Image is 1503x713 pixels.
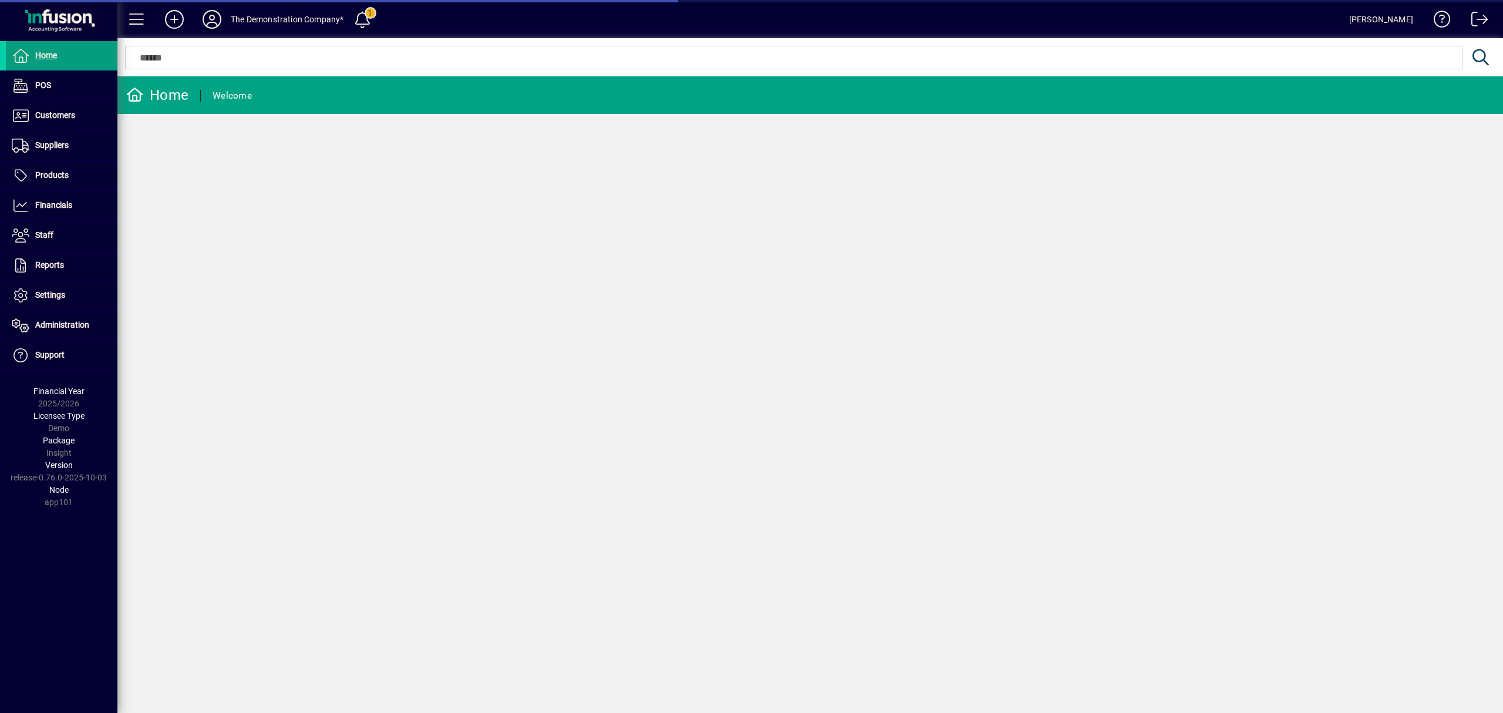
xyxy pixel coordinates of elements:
[35,200,72,210] span: Financials
[1349,10,1413,29] div: [PERSON_NAME]
[6,311,117,340] a: Administration
[6,101,117,130] a: Customers
[35,320,89,329] span: Administration
[231,10,344,29] div: The Demonstration Company*
[35,80,51,90] span: POS
[6,281,117,310] a: Settings
[45,460,73,470] span: Version
[6,221,117,250] a: Staff
[6,161,117,190] a: Products
[35,290,65,300] span: Settings
[126,86,188,105] div: Home
[33,386,85,396] span: Financial Year
[156,9,193,30] button: Add
[35,170,69,180] span: Products
[6,71,117,100] a: POS
[1425,2,1451,41] a: Knowledge Base
[6,191,117,220] a: Financials
[1462,2,1488,41] a: Logout
[6,251,117,280] a: Reports
[193,9,231,30] button: Profile
[35,350,65,359] span: Support
[6,131,117,160] a: Suppliers
[35,51,57,60] span: Home
[6,341,117,370] a: Support
[35,140,69,150] span: Suppliers
[35,260,64,270] span: Reports
[43,436,75,445] span: Package
[35,110,75,120] span: Customers
[33,411,85,421] span: Licensee Type
[213,86,252,105] div: Welcome
[49,485,69,495] span: Node
[35,230,53,240] span: Staff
